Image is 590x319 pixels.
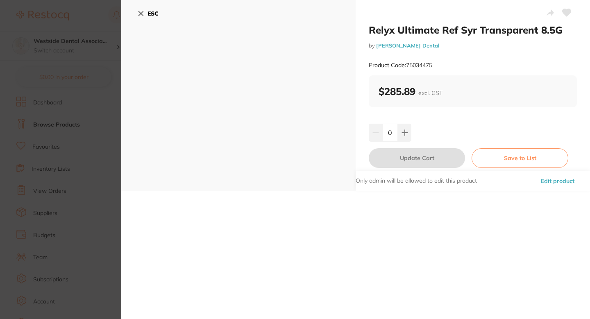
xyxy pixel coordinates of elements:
a: [PERSON_NAME] Dental [376,42,439,49]
small: by [369,43,577,49]
button: Update Cart [369,148,465,168]
h2: Relyx Ultimate Ref Syr Transparent 8.5G [369,24,577,36]
button: ESC [138,7,159,20]
button: Edit product [538,171,577,191]
span: excl. GST [418,89,442,97]
button: Save to List [472,148,568,168]
b: $285.89 [379,85,442,97]
small: Product Code: 75034475 [369,62,432,69]
b: ESC [147,10,159,17]
p: Only admin will be allowed to edit this product [356,177,477,185]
